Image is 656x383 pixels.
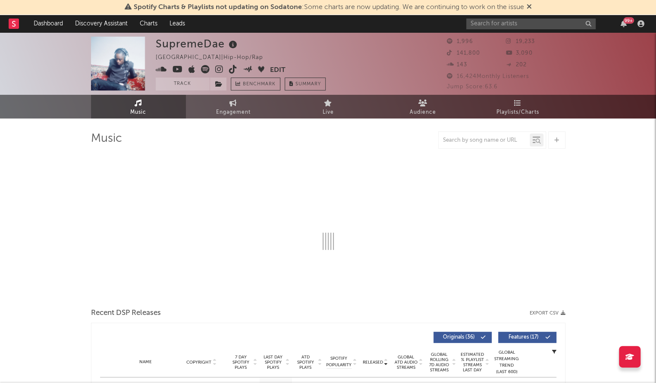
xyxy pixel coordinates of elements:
[506,39,535,44] span: 19,233
[134,4,302,11] span: Spotify Charts & Playlists not updating on Sodatone
[506,50,533,56] span: 3,090
[186,360,211,365] span: Copyright
[530,311,565,316] button: Export CSV
[471,95,565,118] a: Playlists/Charts
[130,107,146,118] span: Music
[156,53,273,63] div: [GEOGRAPHIC_DATA] | Hip-Hop/Rap
[156,78,210,90] button: Track
[504,335,543,340] span: Features ( 17 )
[134,4,524,11] span: : Some charts are now updating. We are continuing to work on the issue
[243,79,276,90] span: Benchmark
[91,308,161,318] span: Recent DSP Releases
[285,78,326,90] button: Summary
[427,352,451,373] span: Global Rolling 7D Audio Streams
[447,39,473,44] span: 1,996
[433,332,492,343] button: Originals(36)
[295,82,321,87] span: Summary
[494,349,520,375] div: Global Streaming Trend (Last 60D)
[447,50,480,56] span: 141,800
[394,355,418,370] span: Global ATD Audio Streams
[447,84,498,90] span: Jump Score: 63.6
[621,20,627,27] button: 99+
[439,137,530,144] input: Search by song name or URL
[506,62,527,68] span: 202
[281,95,376,118] a: Live
[270,65,286,76] button: Edit
[91,95,186,118] a: Music
[231,78,280,90] a: Benchmark
[410,107,436,118] span: Audience
[69,15,134,32] a: Discovery Assistant
[156,37,239,51] div: SupremeDae
[28,15,69,32] a: Dashboard
[461,352,484,373] span: Estimated % Playlist Streams Last Day
[496,107,539,118] span: Playlists/Charts
[363,360,383,365] span: Released
[376,95,471,118] a: Audience
[163,15,191,32] a: Leads
[186,95,281,118] a: Engagement
[447,62,467,68] span: 143
[262,355,285,370] span: Last Day Spotify Plays
[439,335,479,340] span: Originals ( 36 )
[498,332,556,343] button: Features(17)
[466,19,596,29] input: Search for artists
[323,107,334,118] span: Live
[294,355,317,370] span: ATD Spotify Plays
[326,355,352,368] span: Spotify Popularity
[623,17,634,24] div: 99 +
[447,74,529,79] span: 16,424 Monthly Listeners
[527,4,532,11] span: Dismiss
[216,107,251,118] span: Engagement
[134,15,163,32] a: Charts
[117,359,174,365] div: Name
[229,355,252,370] span: 7 Day Spotify Plays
